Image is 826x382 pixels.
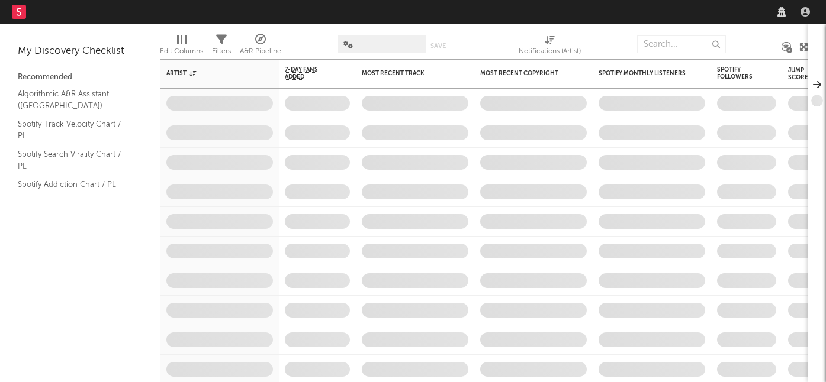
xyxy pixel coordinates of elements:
[717,66,758,80] div: Spotify Followers
[160,44,203,59] div: Edit Columns
[212,30,231,64] div: Filters
[18,118,130,142] a: Spotify Track Velocity Chart / PL
[240,30,281,64] div: A&R Pipeline
[430,43,446,49] button: Save
[18,148,130,172] a: Spotify Search Virality Chart / PL
[285,66,332,80] span: 7-Day Fans Added
[18,44,142,59] div: My Discovery Checklist
[519,30,581,64] div: Notifications (Artist)
[362,70,451,77] div: Most Recent Track
[18,88,130,112] a: Algorithmic A&R Assistant ([GEOGRAPHIC_DATA])
[166,70,255,77] div: Artist
[160,30,203,64] div: Edit Columns
[212,44,231,59] div: Filters
[18,70,142,85] div: Recommended
[519,44,581,59] div: Notifications (Artist)
[637,35,726,53] input: Search...
[788,67,818,81] div: Jump Score
[480,70,569,77] div: Most Recent Copyright
[599,70,687,77] div: Spotify Monthly Listeners
[240,44,281,59] div: A&R Pipeline
[18,178,130,191] a: Spotify Addiction Chart / PL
